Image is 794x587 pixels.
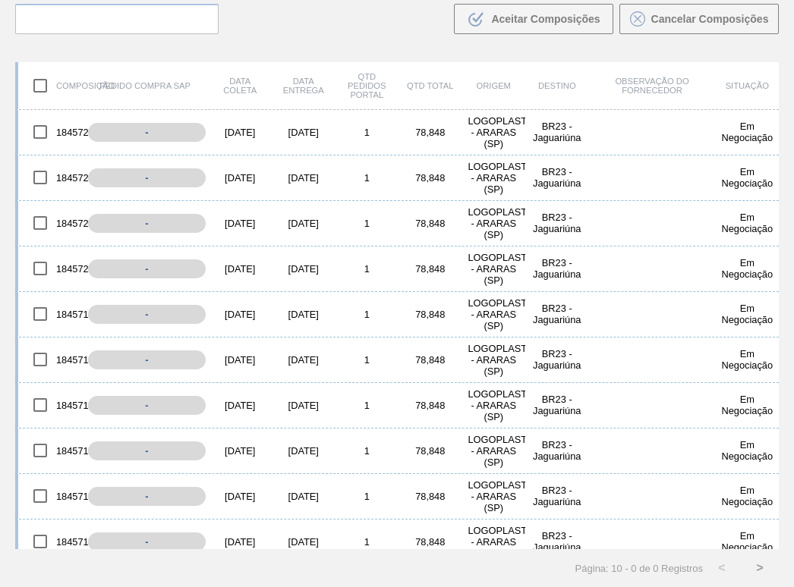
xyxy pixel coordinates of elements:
[462,297,526,331] div: LOGOPLASTE - ARARAS (SP)
[525,530,589,553] div: BR23 - Jaguariúna
[491,13,600,25] span: Aceitar Composições
[272,309,336,320] div: [DATE]
[575,563,617,574] span: Página: 1
[399,445,462,457] div: 78,848
[272,77,336,95] div: Data Entrega
[525,212,589,234] div: BR23 - Jaguariúna
[88,487,206,506] div: -
[88,259,206,278] div: -
[272,536,336,548] div: [DATE]
[336,536,399,548] div: 1
[525,303,589,325] div: BR23 - Jaguariúna
[399,172,462,184] div: 78,848
[56,445,94,457] font: 1845719
[462,81,526,90] div: Origem
[88,305,206,324] div: -
[56,81,115,90] font: Composição
[399,218,462,229] div: 78,848
[209,77,273,95] div: Data coleta
[56,400,94,411] font: 1845718
[716,121,780,143] div: Em Negociação
[525,439,589,462] div: BR23 - Jaguariúna
[462,115,526,149] div: LOGOPLASTE - ARARAS (SP)
[272,400,336,411] div: [DATE]
[525,348,589,371] div: BR23 - Jaguariúna
[56,263,94,275] font: 1845723
[336,400,399,411] div: 1
[399,263,462,275] div: 78,848
[56,491,94,502] font: 1845712
[272,445,336,457] div: [DATE]
[525,394,589,416] div: BR23 - Jaguariúna
[525,121,589,143] div: BR23 - Jaguariúna
[209,491,273,502] div: [DATE]
[56,172,94,184] font: 1845721
[399,81,462,90] div: Qtd Total
[651,13,769,25] span: Cancelar Composições
[716,257,780,280] div: Em Negociação
[525,166,589,189] div: BR23 - Jaguariúna
[716,303,780,325] div: Em Negociação
[716,530,780,553] div: Em Negociação
[399,536,462,548] div: 78,848
[209,263,273,275] div: [DATE]
[399,491,462,502] div: 78,848
[741,549,779,587] button: >
[399,400,462,411] div: 78,848
[336,263,399,275] div: 1
[703,549,741,587] button: <
[336,491,399,502] div: 1
[525,81,589,90] div: Destino
[272,172,336,184] div: [DATE]
[462,206,526,240] div: LOGOPLASTE - ARARAS (SP)
[716,166,780,189] div: Em Negociação
[272,354,336,366] div: [DATE]
[209,172,273,184] div: [DATE]
[209,536,273,548] div: [DATE]
[462,388,526,422] div: LOGOPLASTE - ARARAS (SP)
[716,212,780,234] div: Em Negociação
[209,445,273,457] div: [DATE]
[88,350,206,369] div: -
[716,394,780,416] div: Em Negociação
[617,563,703,574] span: 0 - 0 de 0 Registros
[272,218,336,229] div: [DATE]
[88,123,206,142] div: -
[462,161,526,195] div: LOGOPLASTE - ARARAS (SP)
[525,257,589,280] div: BR23 - Jaguariúna
[88,396,206,415] div: -
[272,127,336,138] div: [DATE]
[56,309,94,320] font: 1845716
[336,354,399,366] div: 1
[336,445,399,457] div: 1
[462,252,526,286] div: LOGOPLASTE - ARARAS (SP)
[272,491,336,502] div: [DATE]
[336,72,399,99] div: Qtd Pedidos Portal
[88,168,206,187] div: -
[399,354,462,366] div: 78,848
[336,218,399,229] div: 1
[56,354,94,366] font: 1845717
[209,218,273,229] div: [DATE]
[56,536,94,548] font: 1845713
[454,4,613,34] button: Aceitar Composições
[716,485,780,507] div: Em Negociação
[589,77,716,95] div: Observação do Fornecedor
[209,127,273,138] div: [DATE]
[88,532,206,551] div: -
[716,348,780,371] div: Em Negociação
[88,214,206,233] div: -
[462,525,526,559] div: LOGOPLASTE - ARARAS (SP)
[462,434,526,468] div: LOGOPLASTE - ARARAS (SP)
[525,485,589,507] div: BR23 - Jaguariúna
[619,4,779,34] button: Cancelar Composições
[272,263,336,275] div: [DATE]
[336,172,399,184] div: 1
[209,309,273,320] div: [DATE]
[82,81,209,90] div: Pedido Compra SAP
[209,400,273,411] div: [DATE]
[56,218,94,229] font: 1845722
[336,127,399,138] div: 1
[399,127,462,138] div: 78,848
[399,309,462,320] div: 78,848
